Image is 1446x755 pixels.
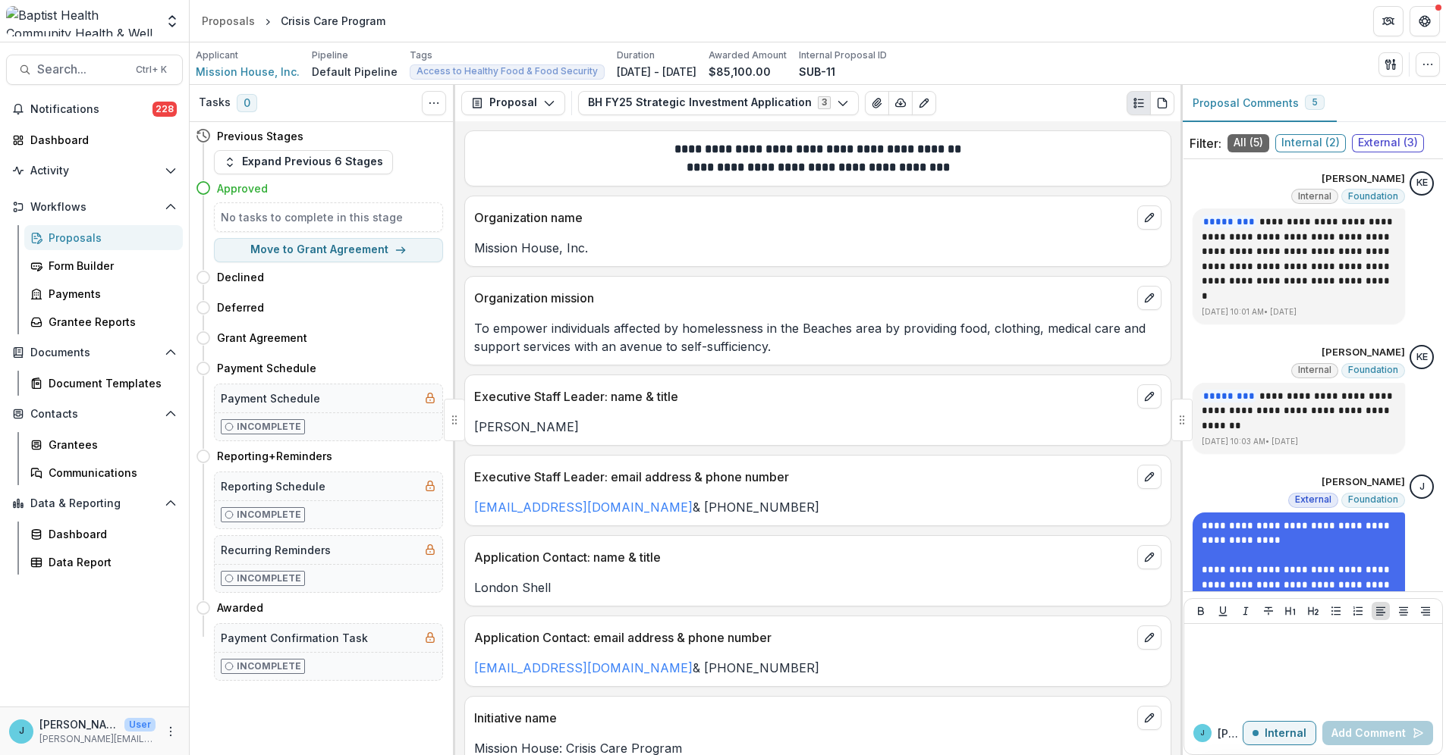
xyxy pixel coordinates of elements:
span: Internal [1298,365,1331,375]
p: Applicant [196,49,238,62]
p: & [PHONE_NUMBER] [474,659,1162,677]
span: All ( 5 ) [1228,134,1269,152]
h5: Payment Confirmation Task [221,630,368,646]
h4: Reporting+Reminders [217,448,332,464]
a: Proposals [24,225,183,250]
h4: Approved [217,180,268,196]
button: Open Data & Reporting [6,491,183,515]
button: edit [1137,706,1162,730]
p: Internal [1265,727,1306,740]
p: $85,100.00 [709,64,771,80]
span: Workflows [30,201,159,214]
button: Internal [1243,721,1316,745]
p: [PERSON_NAME] [474,418,1162,436]
a: Data Report [24,550,183,575]
p: Organization name [474,208,1131,227]
span: Notifications [30,103,152,116]
img: Baptist Health Community Health & Well Being logo [6,6,156,36]
button: Edit as form [912,91,936,115]
div: Grantees [49,437,171,453]
p: [PERSON_NAME][EMAIL_ADDRESS][PERSON_NAME][DOMAIN_NAME] [39,732,156,746]
p: User [124,718,156,732]
button: edit [1137,465,1162,489]
div: Crisis Care Program [281,13,385,29]
span: Contacts [30,408,159,421]
span: Foundation [1348,191,1398,202]
p: Application Contact: email address & phone number [474,628,1131,647]
button: Get Help [1410,6,1440,36]
a: Payments [24,281,183,306]
button: Strike [1259,602,1278,620]
p: Default Pipeline [312,64,398,80]
p: Incomplete [237,659,301,673]
h5: Recurring Reminders [221,542,331,558]
a: Dashboard [6,127,183,152]
button: Toggle View Cancelled Tasks [422,91,446,115]
div: Proposals [49,230,171,246]
a: Dashboard [24,522,183,547]
div: Payments [49,286,171,302]
span: External [1295,494,1331,505]
a: Grantees [24,432,183,457]
button: Heading 1 [1281,602,1300,620]
button: Partners [1373,6,1404,36]
h5: Reporting Schedule [221,478,325,494]
button: Italicize [1237,602,1255,620]
button: Proposal Comments [1180,85,1337,122]
h4: Previous Stages [217,128,303,144]
button: Bold [1192,602,1210,620]
span: Activity [30,164,159,177]
p: Awarded Amount [709,49,787,62]
a: Form Builder [24,253,183,278]
a: Proposals [196,10,261,32]
span: 0 [237,94,257,112]
p: [DATE] 10:03 AM • [DATE] [1202,436,1396,447]
span: Access to Healthy Food & Food Security [417,66,598,77]
button: Open Activity [6,158,183,183]
div: Dashboard [49,526,171,542]
h4: Declined [217,269,264,285]
div: Dashboard [30,132,171,148]
span: External ( 3 ) [1352,134,1424,152]
span: Documents [30,346,159,359]
button: Ordered List [1349,602,1367,620]
span: Internal ( 2 ) [1275,134,1346,152]
a: Mission House, Inc. [196,64,300,80]
div: Katie E [1416,178,1428,188]
p: Duration [617,49,655,62]
button: Align Left [1372,602,1390,620]
div: Document Templates [49,375,171,391]
p: [PERSON_NAME] [1322,345,1405,360]
a: Communications [24,460,183,485]
div: Ctrl + K [133,61,170,78]
button: edit [1137,545,1162,569]
h3: Tasks [199,96,231,109]
button: Proposal [461,91,565,115]
span: Foundation [1348,494,1398,505]
h4: Payment Schedule [217,360,316,376]
p: Organization mission [474,289,1131,307]
a: Document Templates [24,371,183,396]
button: edit [1137,625,1162,650]
h5: Payment Schedule [221,390,320,406]
button: View Attached Files [865,91,889,115]
button: edit [1137,286,1162,310]
h4: Awarded [217,600,263,616]
button: PDF view [1150,91,1174,115]
p: [DATE] 10:01 AM • [DATE] [1202,306,1396,318]
p: London Shell [474,578,1162,597]
a: Grantee Reports [24,309,183,334]
span: 5 [1312,97,1318,108]
span: Data & Reporting [30,497,159,510]
a: [EMAIL_ADDRESS][DOMAIN_NAME] [474,660,693,675]
div: Jennifer [19,726,24,736]
h4: Grant Agreement [217,330,307,346]
button: Add Comment [1322,721,1433,745]
button: Expand Previous 6 Stages [214,150,393,174]
nav: breadcrumb [196,10,391,32]
button: Move to Grant Agreement [214,238,443,262]
button: Align Right [1416,602,1435,620]
p: Incomplete [237,508,301,522]
span: 228 [152,102,177,117]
